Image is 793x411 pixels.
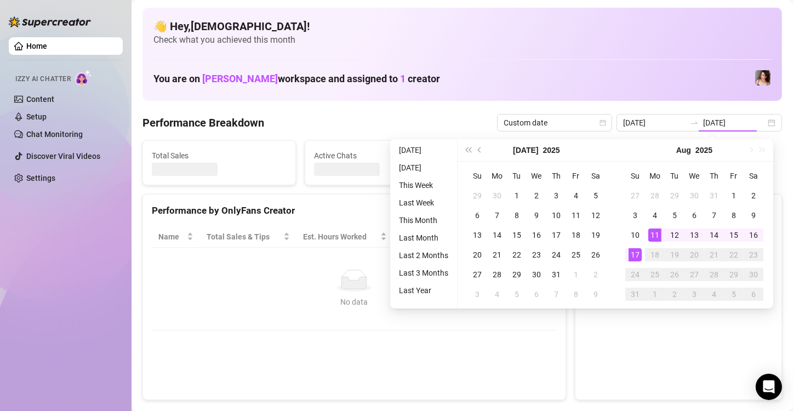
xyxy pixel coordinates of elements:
[504,115,606,131] span: Custom date
[15,74,71,84] span: Izzy AI Chatter
[153,73,440,85] h1: You are on workspace and assigned to creator
[200,226,296,248] th: Total Sales & Tips
[476,150,611,162] span: Messages Sent
[703,117,766,129] input: End date
[142,115,264,130] h4: Performance Breakdown
[400,231,452,243] span: Sales / Hour
[473,231,541,243] span: Chat Conversion
[690,118,699,127] span: to
[690,118,699,127] span: swap-right
[26,42,47,50] a: Home
[9,16,91,27] img: logo-BBDzfeDw.svg
[400,73,406,84] span: 1
[158,231,185,243] span: Name
[152,203,557,218] div: Performance by OnlyFans Creator
[26,95,54,104] a: Content
[153,19,771,34] h4: 👋 Hey, [DEMOGRAPHIC_DATA] !
[202,73,278,84] span: [PERSON_NAME]
[207,231,281,243] span: Total Sales & Tips
[26,174,55,182] a: Settings
[600,119,606,126] span: calendar
[26,112,47,121] a: Setup
[75,70,92,85] img: AI Chatter
[466,226,556,248] th: Chat Conversion
[755,70,771,85] img: Lauren
[314,150,449,162] span: Active Chats
[623,117,686,129] input: Start date
[584,203,773,218] div: Sales by OnlyFans Creator
[152,150,287,162] span: Total Sales
[152,226,200,248] th: Name
[393,226,467,248] th: Sales / Hour
[756,374,782,400] div: Open Intercom Messenger
[26,152,100,161] a: Discover Viral Videos
[26,130,83,139] a: Chat Monitoring
[153,34,771,46] span: Check what you achieved this month
[163,296,546,308] div: No data
[303,231,378,243] div: Est. Hours Worked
